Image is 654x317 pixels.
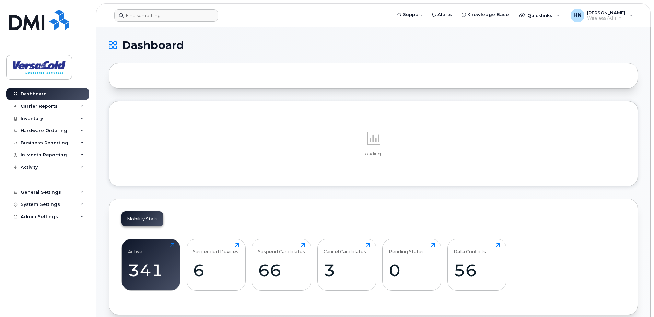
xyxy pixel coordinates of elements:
div: Pending Status [389,243,424,254]
a: Pending Status0 [389,243,435,287]
a: Data Conflicts56 [454,243,500,287]
div: Cancel Candidates [324,243,366,254]
div: 341 [128,260,174,280]
div: Data Conflicts [454,243,486,254]
a: Cancel Candidates3 [324,243,370,287]
a: Active341 [128,243,174,287]
div: 0 [389,260,435,280]
p: Loading... [121,151,625,157]
div: 3 [324,260,370,280]
div: Suspended Devices [193,243,238,254]
a: Suspended Devices6 [193,243,239,287]
div: 6 [193,260,239,280]
div: Suspend Candidates [258,243,305,254]
div: Active [128,243,142,254]
span: Dashboard [122,40,184,50]
div: 66 [258,260,305,280]
div: 56 [454,260,500,280]
a: Suspend Candidates66 [258,243,305,287]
